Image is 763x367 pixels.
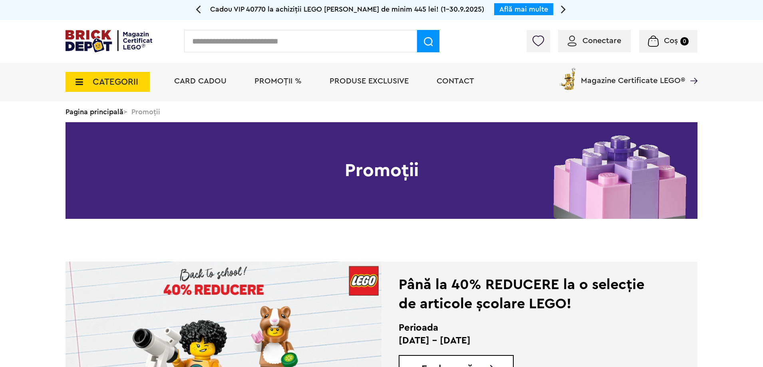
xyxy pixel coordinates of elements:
h2: Perioada [399,321,658,334]
span: Coș [664,37,678,45]
span: Conectare [582,37,621,45]
a: Află mai multe [499,6,548,13]
a: Conectare [568,37,621,45]
div: > Promoții [66,101,697,122]
span: Magazine Certificate LEGO® [581,66,685,85]
span: Cadou VIP 40770 la achiziții LEGO [PERSON_NAME] de minim 445 lei! (1-30.9.2025) [210,6,484,13]
a: Pagina principală [66,108,123,115]
a: Contact [437,77,474,85]
small: 0 [680,37,689,46]
span: CATEGORII [93,77,138,86]
p: [DATE] - [DATE] [399,334,658,347]
a: Card Cadou [174,77,227,85]
div: Până la 40% REDUCERE la o selecție de articole școlare LEGO! [399,275,658,313]
a: Magazine Certificate LEGO® [685,66,697,74]
a: Produse exclusive [330,77,409,85]
h1: Promoții [66,122,697,219]
a: PROMOȚII % [254,77,302,85]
